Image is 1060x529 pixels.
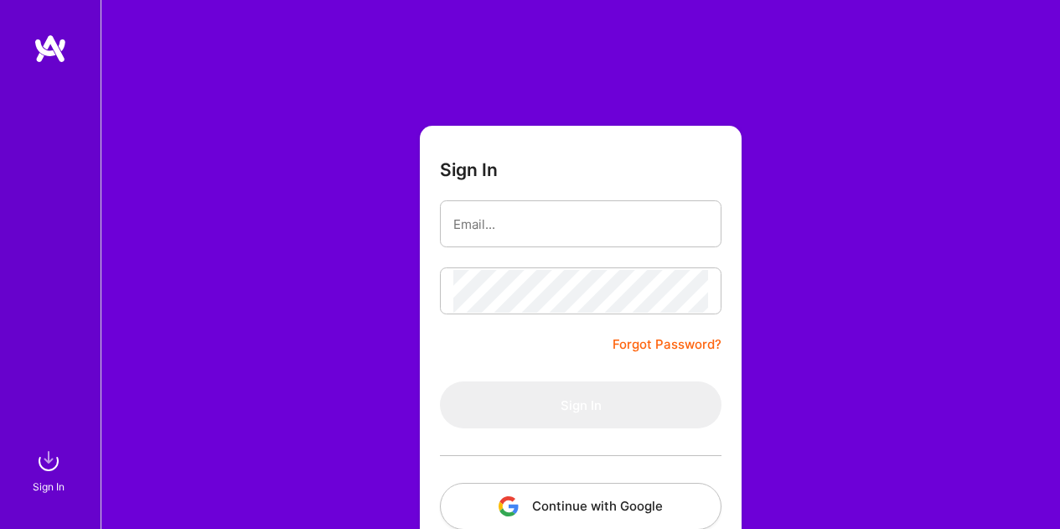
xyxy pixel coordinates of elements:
input: Email... [453,203,708,246]
a: sign inSign In [35,444,65,495]
button: Sign In [440,381,721,428]
a: Forgot Password? [613,335,721,355]
img: logo [34,34,67,64]
div: Sign In [33,478,65,495]
img: icon [499,496,519,516]
h3: Sign In [440,159,498,180]
img: sign in [32,444,65,478]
